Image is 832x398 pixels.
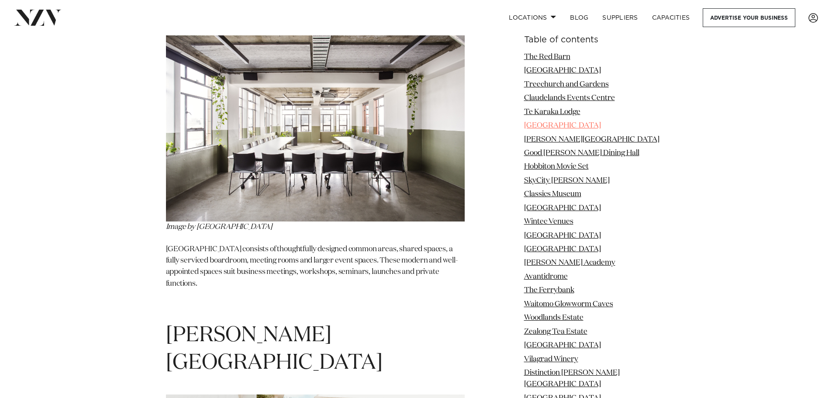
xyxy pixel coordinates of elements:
a: Woodlands Estate [524,314,583,322]
a: Distinction [PERSON_NAME][GEOGRAPHIC_DATA] [524,369,620,388]
p: [GEOGRAPHIC_DATA] consists of thoughtfully designed common areas, shared spaces, a fully serviced... [166,244,465,290]
a: Advertise your business [703,8,795,27]
a: Zealong Tea Estate [524,328,587,336]
a: [PERSON_NAME] Academy [524,260,615,267]
a: Classics Museum [524,190,581,198]
a: Treechurch and Gardens [524,81,609,88]
a: Locations [502,8,563,27]
a: Wintec Venues [524,218,573,225]
a: SUPPLIERS [595,8,645,27]
a: Avantidrome [524,273,568,280]
a: Good [PERSON_NAME] Dining Hall [524,149,639,157]
span: [PERSON_NAME][GEOGRAPHIC_DATA] [166,325,383,374]
a: [GEOGRAPHIC_DATA] [524,204,601,212]
a: The Red Barn [524,53,570,61]
em: Image by [GEOGRAPHIC_DATA] [166,223,273,231]
a: BLOG [563,8,595,27]
a: Vilagrad Winery [524,356,578,363]
a: [GEOGRAPHIC_DATA] [524,232,601,239]
img: nzv-logo.png [14,10,62,25]
a: Waitomo Glowworm Caves [524,301,613,308]
a: The Ferrybank [524,287,574,294]
a: [GEOGRAPHIC_DATA] [524,67,601,74]
a: [GEOGRAPHIC_DATA] [524,122,601,129]
a: SkyCity [PERSON_NAME] [524,177,610,184]
a: Capacities [645,8,697,27]
a: [PERSON_NAME][GEOGRAPHIC_DATA] [524,136,659,143]
a: [GEOGRAPHIC_DATA] [524,246,601,253]
a: Te Karaka Lodge [524,108,580,116]
a: Claudelands Events Centre [524,94,615,102]
h6: Table of contents [524,35,666,45]
a: [GEOGRAPHIC_DATA] [524,342,601,349]
a: Hobbiton Movie Set [524,163,589,171]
